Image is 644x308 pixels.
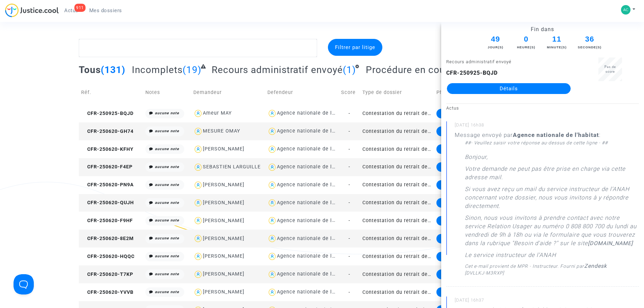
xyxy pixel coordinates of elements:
span: CFR-250620-8E2M [81,236,134,241]
span: 49 [483,33,508,45]
p: Le service instructeur de l’ANAH [465,251,556,263]
img: icon-user.svg [193,144,203,154]
small: [DATE] 16h38 [455,122,639,131]
span: CFR-250925-BQJD [81,111,134,116]
i: aucune note [155,129,179,133]
span: - [349,164,350,170]
img: icon-user.svg [193,269,203,279]
p: Votre demande ne peut pas être prise en charge via cette adresse mail. [465,165,639,185]
small: Actus [446,105,459,111]
div: Agence nationale de l'habitat [277,128,351,134]
div: Heure(s) [516,45,536,50]
span: (1) [343,64,356,75]
div: Jour(s) [483,45,508,50]
span: CFR-250620-KFHY [81,146,134,152]
small: Recours administratif envoyé [446,59,511,64]
img: icon-user.svg [267,252,277,261]
div: Mise en demeure [436,287,481,297]
span: Pas de score [604,65,616,73]
p: Sinon, nous vous invitons à prendre contact avec notre service Relation Usager au numéro 0 808 80... [465,214,639,251]
span: Filtrer par litige [335,44,375,50]
div: Agence nationale de l'habitat [277,253,351,259]
td: Contestation du retrait de [PERSON_NAME] par l'ANAH (mandataire) [360,212,434,230]
div: Mise en demeure [436,216,481,226]
span: 0 [516,33,536,45]
a: [DOMAIN_NAME] [588,240,633,246]
div: Agence nationale de l'habitat [277,236,351,241]
div: Mise en demeure [436,180,481,190]
td: Contestation du retrait de [PERSON_NAME] par l'ANAH (mandataire) [360,283,434,301]
i: aucune note [155,254,179,258]
b: Agence nationale de l'habitat [513,132,599,138]
td: Contestation du retrait de [PERSON_NAME] par l'ANAH (mandataire) [360,158,434,176]
img: jc-logo.svg [5,3,59,17]
span: CFR-250620-QUJH [81,200,134,206]
div: Mise en demeure [436,126,481,136]
img: icon-user.svg [193,162,203,172]
div: Minute(s) [545,45,569,50]
b: CFR-250925-BQJD [446,70,498,76]
img: icon-user.svg [193,216,203,226]
td: Contestation du retrait de [PERSON_NAME] par l'ANAH (mandataire) [360,230,434,247]
img: 40d3cd1d0c5f4c8fe49dd6444489df2d [621,5,630,15]
span: Incomplets [132,64,183,75]
div: [PERSON_NAME] [203,253,244,259]
img: icon-user.svg [267,109,277,118]
span: 11 [545,33,569,45]
img: icon-user.svg [193,126,203,136]
td: Contestation du retrait de [PERSON_NAME] par l'ANAH (mandataire) [360,176,434,194]
div: Mise en demeure [436,234,481,243]
div: Mise en demeure [436,162,481,172]
div: [PERSON_NAME] [203,200,244,206]
div: 911 [74,4,86,12]
td: Contestation du retrait de [PERSON_NAME] par l'ANAH (mandataire) [360,122,434,140]
span: - [349,128,350,134]
img: icon-user.svg [267,162,277,172]
div: Agence nationale de l'habitat [277,271,351,277]
i: aucune note [155,165,179,169]
td: Demandeur [191,80,265,104]
span: [DVLLKJ-M3RXP] [465,270,504,276]
span: - [349,254,350,259]
i: aucune note [155,236,179,240]
span: Tous [79,64,101,75]
img: icon-user.svg [267,198,277,208]
div: Agence nationale de l'habitat [277,218,351,223]
a: 911Actus [59,5,84,16]
td: Phase [434,80,499,104]
img: icon-user.svg [193,252,203,261]
span: Mes dossiers [89,7,122,14]
i: aucune note [155,290,179,294]
td: Réf. [79,80,143,104]
div: Mise en demeure [436,144,481,154]
i: aucune note [155,111,179,115]
span: CFR-250620-YVVB [81,289,134,295]
a: Détails [447,83,571,94]
div: [PERSON_NAME] [203,271,244,277]
span: (131) [101,64,125,75]
td: Defendeur [265,80,339,104]
i: aucune note [155,200,179,205]
td: Contestation du retrait de [PERSON_NAME] par l'ANAH (mandataire) [360,265,434,283]
span: CFR-250620-HQQC [81,254,135,259]
div: Mise en demeure [436,198,481,208]
div: SEBASTIEN LARGUILLE [203,164,261,170]
div: Mise en demeure [436,269,481,279]
i: aucune note [155,272,179,276]
span: - [349,289,350,295]
img: icon-user.svg [267,269,277,279]
td: Notes [143,80,191,104]
p: Si vous avez reçu un mail du service instructeur de l’ANAH concernant votre dossier, nous vous in... [465,185,639,214]
i: aucune note [155,147,179,151]
span: CFR-250620-T7KP [81,271,133,277]
div: Agence nationale de l'habitat [277,289,351,295]
img: icon-user.svg [267,144,277,154]
div: Agence nationale de l'habitat [277,200,351,206]
div: Message envoyé par : [455,131,639,276]
div: Agence nationale de l'habitat [277,110,351,116]
div: Seconde(s) [577,45,602,50]
img: icon-user.svg [193,234,203,243]
td: Contestation du retrait de [PERSON_NAME] par l'ANAH (mandataire) [360,140,434,158]
img: icon-user.svg [267,287,277,297]
div: [PERSON_NAME] [203,289,244,295]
